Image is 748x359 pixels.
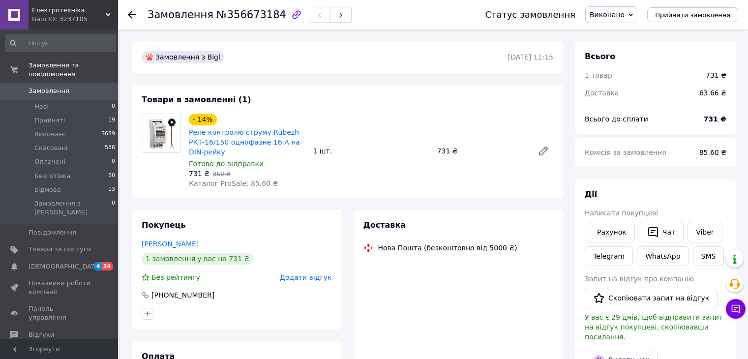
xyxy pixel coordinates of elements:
div: Замовлення з Bigl [142,51,224,63]
span: 34 [102,262,113,270]
span: Замовлення [29,87,69,95]
input: Пошук [5,34,116,52]
span: №356673184 [216,9,286,21]
span: У вас є 29 днів, щоб відправити запит на відгук покупцеві, скопіювавши посилання. [585,313,723,341]
a: [PERSON_NAME] [142,240,199,248]
a: Редагувати [534,141,553,161]
span: 4 [94,262,102,270]
span: відмова [34,185,61,194]
div: [PHONE_NUMBER] [150,290,215,300]
span: Замовлення [148,9,213,21]
span: Прийняті [34,116,65,125]
span: 586 [105,144,115,152]
span: Безготівка [34,172,70,180]
span: Дії [585,189,597,199]
span: 50 [108,172,115,180]
span: Виконано [590,11,625,19]
span: Запит на відгук про компанію [585,275,694,283]
span: Доставка [585,89,619,97]
span: Покупець [142,220,186,230]
span: Всього [585,52,615,61]
div: 63.66 ₴ [693,82,732,104]
span: Комісія за замовлення [585,149,666,156]
span: Доставка [363,220,406,230]
span: 0 [112,157,115,166]
div: 731 ₴ [433,144,530,158]
button: SMS [693,246,724,266]
button: Рахунок [589,222,635,242]
span: Панель управління [29,304,91,322]
span: 0 [112,102,115,111]
div: Повернутися назад [128,10,136,20]
span: Готово до відправки [189,160,264,168]
span: 850 ₴ [213,171,231,178]
a: Telegram [585,246,633,266]
span: 1 товар [585,71,612,79]
div: - 14% [189,114,217,125]
span: Всього до сплати [585,115,648,123]
span: Прийняти замовлення [655,11,730,19]
div: 1 замовлення у вас на 731 ₴ [142,253,253,265]
span: 13 [108,185,115,194]
button: Прийняти замовлення [647,7,738,22]
button: Скопіювати запит на відгук [585,288,718,308]
span: 19 [108,116,115,125]
span: 85.60 ₴ [699,149,726,156]
a: WhatsApp [637,246,688,266]
span: Замовлення та повідомлення [29,61,118,79]
div: Ваш ID: 3237105 [32,15,118,24]
div: 731 ₴ [706,70,726,80]
span: Товари та послуги [29,245,91,254]
span: Скасовані [34,144,68,152]
a: Реле контролю струму Rubezh РКТ-16/150 однофазне 16 А на DIN-рейку [189,128,300,156]
span: 5689 [101,130,115,139]
a: Viber [688,222,722,242]
span: Замовлення з [PERSON_NAME] [34,199,112,217]
span: Електротехніка [32,6,106,15]
span: Виконані [34,130,65,139]
div: Статус замовлення [485,10,575,20]
span: Товари в замовленні (1) [142,95,251,104]
b: 731 ₴ [704,115,726,123]
time: [DATE] 11:15 [508,53,553,61]
span: Повідомлення [29,228,76,237]
span: Без рейтингу [151,273,200,281]
div: Нова Пошта (безкоштовно від 5000 ₴) [376,243,520,253]
button: Чат [639,222,684,242]
span: Відгуки [29,330,54,339]
span: Оплачені [34,157,65,166]
span: [DEMOGRAPHIC_DATA] [29,262,101,271]
span: Каталог ProSale: 85.60 ₴ [189,179,278,187]
span: 0 [112,199,115,217]
span: Написати покупцеві [585,209,658,217]
span: Показники роботи компанії [29,279,91,297]
div: 1 шт. [309,144,433,158]
span: Додати відгук [280,273,331,281]
button: Чат з покупцем [726,299,746,319]
span: Нові [34,102,49,111]
span: 731 ₴ [189,170,209,178]
img: Реле контролю струму Rubezh РКТ-16/150 однофазне 16 А на DIN-рейку [142,114,180,152]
